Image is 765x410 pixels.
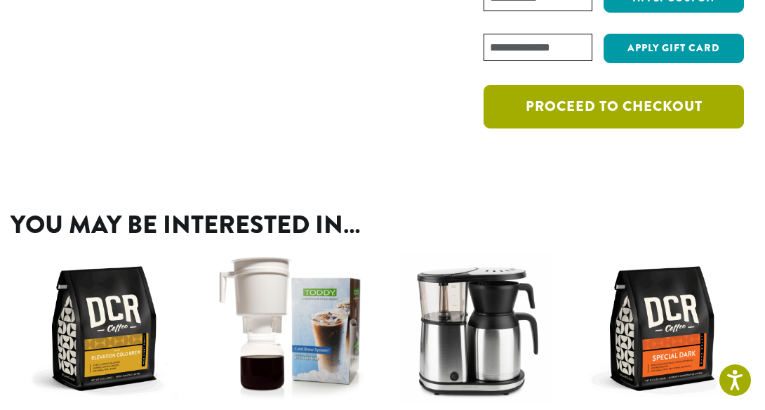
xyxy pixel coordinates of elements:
img: DCR-12oz-Elevation-Cold-Brew-Stock-scaled.png [28,253,179,404]
img: Bonavita-Brewer-02-scaled-e1698354204509.jpg [400,253,551,404]
a: Proceed to checkout [484,85,744,128]
img: DCR-12oz-Special-Dark-Stock-scaled.png [586,253,737,404]
img: Toddy-1.5-300x300.png [214,253,365,404]
h2: You may be interested in… [11,210,754,240]
button: Apply Gift Card [604,34,744,63]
